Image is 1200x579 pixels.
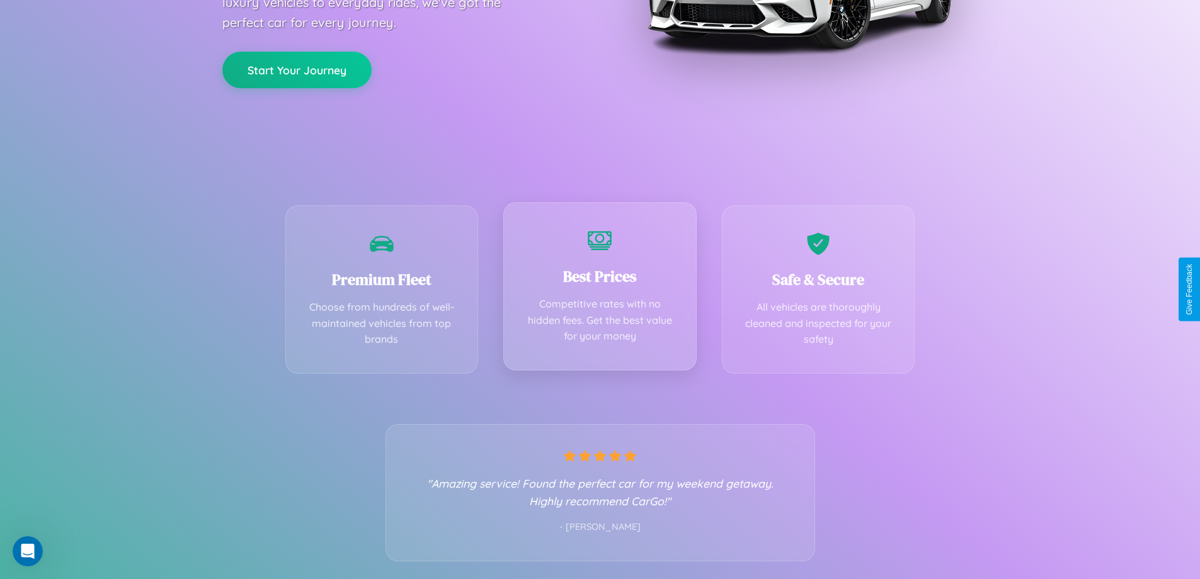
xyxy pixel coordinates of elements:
div: Give Feedback [1185,264,1194,315]
p: Choose from hundreds of well-maintained vehicles from top brands [305,299,459,348]
p: All vehicles are thoroughly cleaned and inspected for your safety [741,299,896,348]
iframe: Intercom live chat [13,536,43,566]
h3: Best Prices [523,266,677,287]
p: "Amazing service! Found the perfect car for my weekend getaway. Highly recommend CarGo!" [411,474,789,510]
button: Start Your Journey [222,52,372,88]
h3: Safe & Secure [741,269,896,290]
p: - [PERSON_NAME] [411,519,789,536]
h3: Premium Fleet [305,269,459,290]
p: Competitive rates with no hidden fees. Get the best value for your money [523,296,677,345]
